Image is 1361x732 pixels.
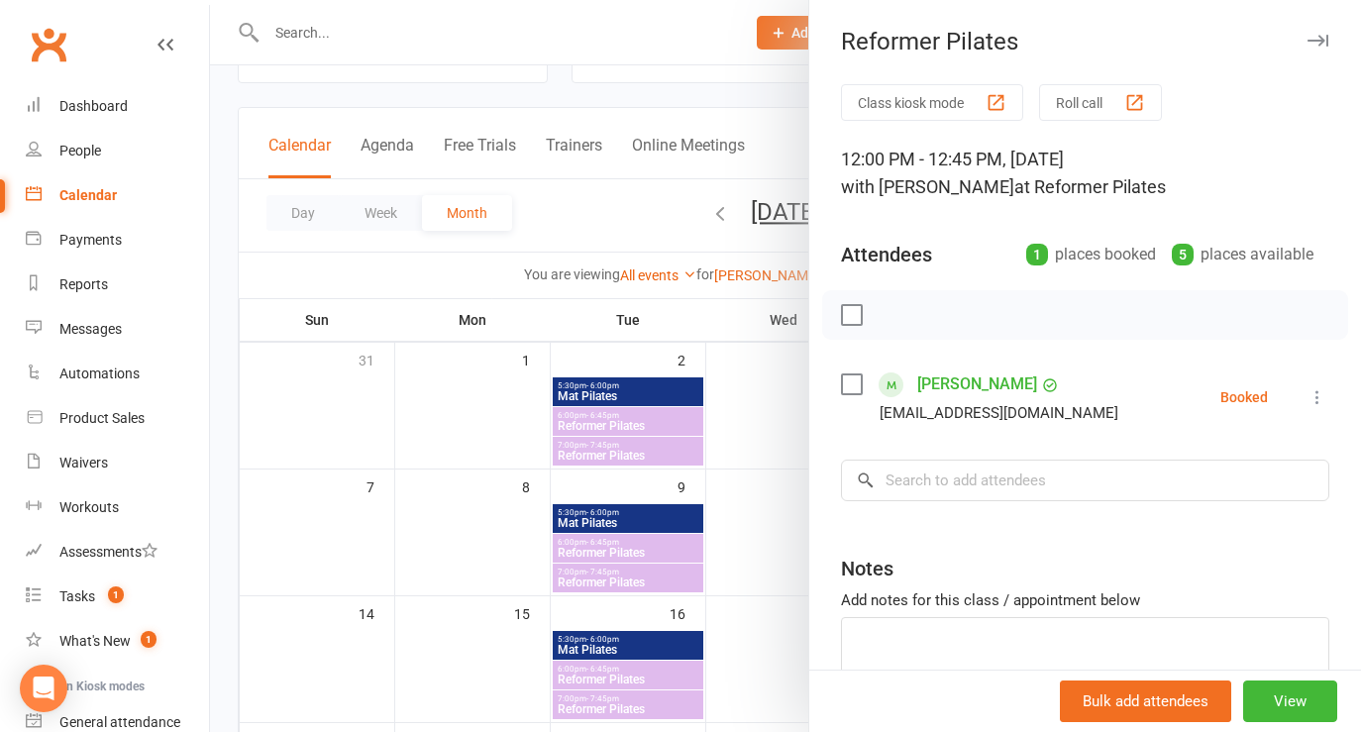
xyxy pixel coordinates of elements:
[841,588,1329,612] div: Add notes for this class / appointment below
[141,631,157,648] span: 1
[59,321,122,337] div: Messages
[26,619,209,664] a: What's New1
[26,84,209,129] a: Dashboard
[1172,241,1313,268] div: places available
[1243,680,1337,722] button: View
[26,218,209,262] a: Payments
[59,410,145,426] div: Product Sales
[841,555,893,582] div: Notes
[59,276,108,292] div: Reports
[26,352,209,396] a: Automations
[59,232,122,248] div: Payments
[59,499,119,515] div: Workouts
[1014,176,1166,197] span: at Reformer Pilates
[880,400,1118,426] div: [EMAIL_ADDRESS][DOMAIN_NAME]
[59,714,180,730] div: General attendance
[841,241,932,268] div: Attendees
[841,146,1329,201] div: 12:00 PM - 12:45 PM, [DATE]
[1039,84,1162,121] button: Roll call
[26,307,209,352] a: Messages
[26,441,209,485] a: Waivers
[59,544,157,560] div: Assessments
[1026,244,1048,265] div: 1
[917,368,1037,400] a: [PERSON_NAME]
[20,665,67,712] div: Open Intercom Messenger
[841,176,1014,197] span: with [PERSON_NAME]
[841,460,1329,501] input: Search to add attendees
[24,20,73,69] a: Clubworx
[59,633,131,649] div: What's New
[1026,241,1156,268] div: places booked
[59,455,108,471] div: Waivers
[26,173,209,218] a: Calendar
[26,262,209,307] a: Reports
[809,28,1361,55] div: Reformer Pilates
[59,366,140,381] div: Automations
[26,575,209,619] a: Tasks 1
[26,396,209,441] a: Product Sales
[841,84,1023,121] button: Class kiosk mode
[26,129,209,173] a: People
[59,588,95,604] div: Tasks
[108,586,124,603] span: 1
[59,143,101,158] div: People
[1060,680,1231,722] button: Bulk add attendees
[1172,244,1194,265] div: 5
[26,485,209,530] a: Workouts
[59,98,128,114] div: Dashboard
[26,530,209,575] a: Assessments
[59,187,117,203] div: Calendar
[1220,390,1268,404] div: Booked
